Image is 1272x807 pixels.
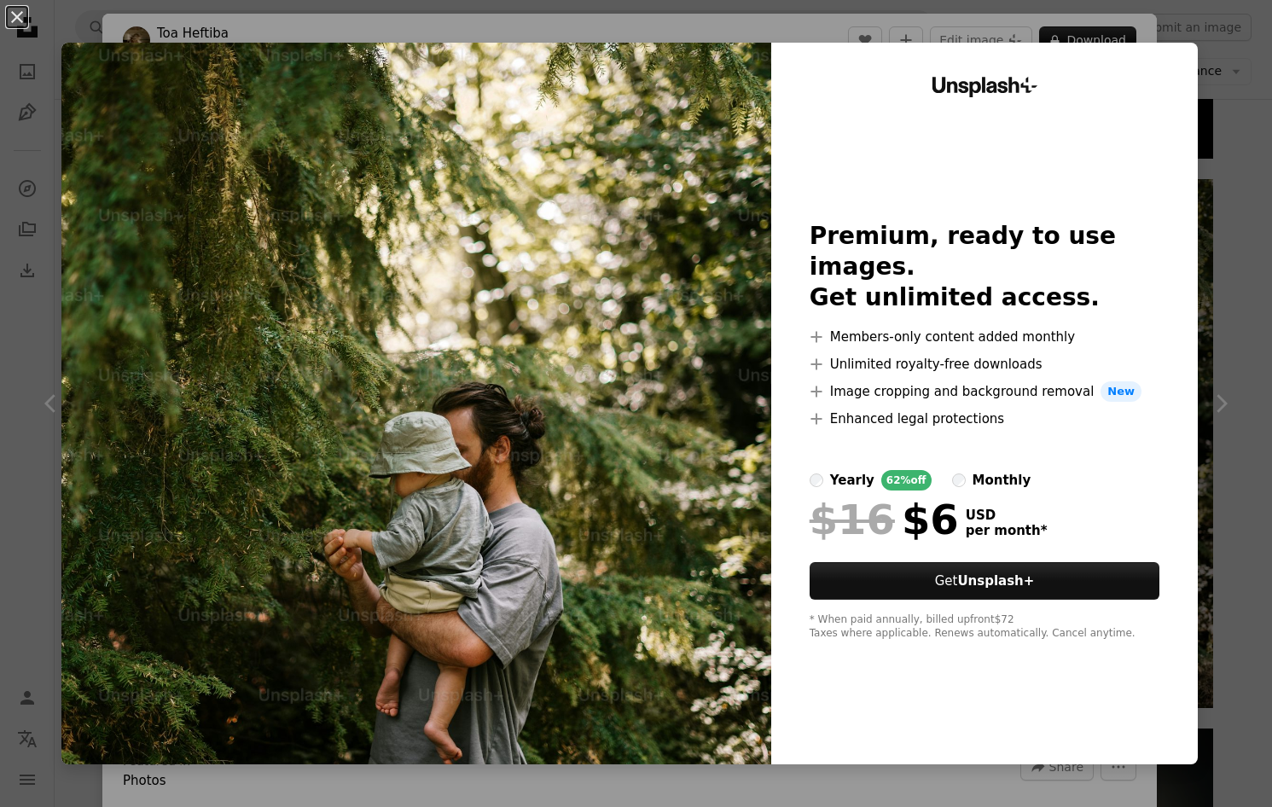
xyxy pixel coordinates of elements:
[810,354,1160,374] li: Unlimited royalty-free downloads
[810,327,1160,347] li: Members-only content added monthly
[810,473,823,487] input: yearly62%off
[881,470,932,491] div: 62% off
[966,508,1048,523] span: USD
[1101,381,1141,402] span: New
[957,573,1034,589] strong: Unsplash+
[810,497,959,542] div: $6
[810,497,895,542] span: $16
[810,613,1160,641] div: * When paid annually, billed upfront $72 Taxes where applicable. Renews automatically. Cancel any...
[830,470,874,491] div: yearly
[966,523,1048,538] span: per month *
[810,221,1160,313] h2: Premium, ready to use images. Get unlimited access.
[810,562,1160,600] button: GetUnsplash+
[973,470,1031,491] div: monthly
[810,381,1160,402] li: Image cropping and background removal
[952,473,966,487] input: monthly
[810,409,1160,429] li: Enhanced legal protections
